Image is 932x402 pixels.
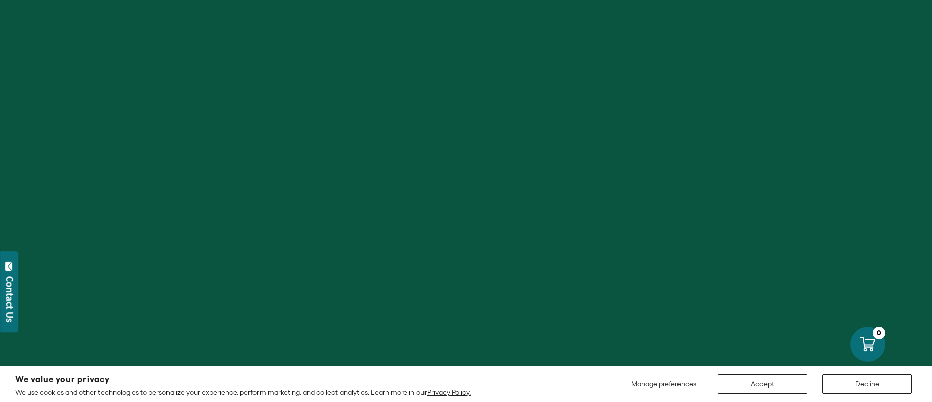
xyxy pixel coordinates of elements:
div: Contact Us [5,276,15,322]
a: Privacy Policy. [427,388,471,396]
button: Manage preferences [625,374,703,394]
div: 0 [873,327,885,339]
button: Accept [718,374,807,394]
span: Manage preferences [631,380,696,388]
button: Decline [822,374,912,394]
p: We use cookies and other technologies to personalize your experience, perform marketing, and coll... [15,388,471,397]
h2: We value your privacy [15,375,471,384]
